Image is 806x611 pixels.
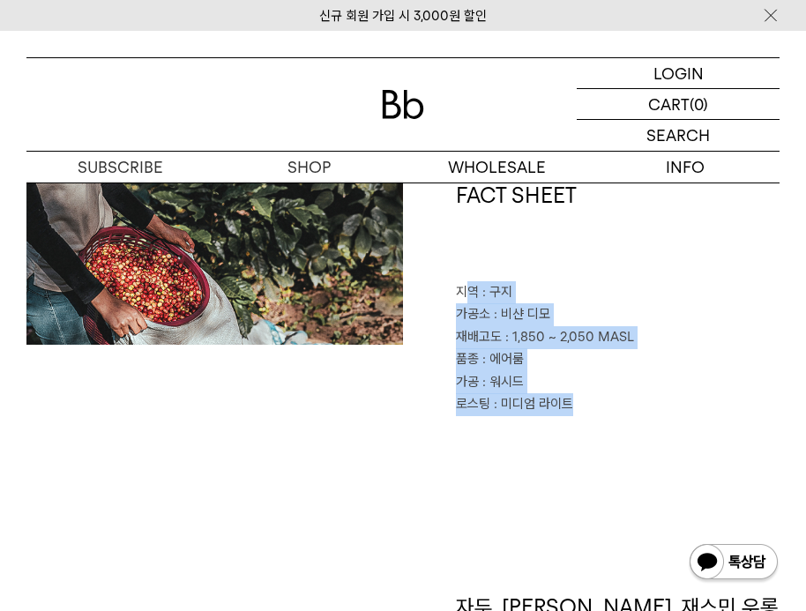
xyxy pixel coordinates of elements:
[456,396,490,412] span: 로스팅
[577,58,780,89] a: LOGIN
[403,152,592,183] p: WHOLESALE
[482,284,512,300] span: : 구지
[690,89,708,119] p: (0)
[494,396,573,412] span: : 미디엄 라이트
[482,351,524,367] span: : 에어룸
[26,181,403,345] img: 에티오피아 비샨 디모
[26,152,215,183] a: SUBSCRIBE
[688,542,780,585] img: 카카오톡 채널 1:1 채팅 버튼
[592,152,780,183] p: INFO
[382,90,424,119] img: 로고
[648,89,690,119] p: CART
[456,284,479,300] span: 지역
[456,306,490,322] span: 가공소
[505,329,634,345] span: : 1,850 ~ 2,050 MASL
[482,374,524,390] span: : 워시드
[456,374,479,390] span: 가공
[456,329,502,345] span: 재배고도
[646,120,710,151] p: SEARCH
[494,306,550,322] span: : 비샨 디모
[456,181,780,281] h1: FACT SHEET
[319,8,487,24] a: 신규 회원 가입 시 3,000원 할인
[215,152,404,183] a: SHOP
[577,89,780,120] a: CART (0)
[456,351,479,367] span: 품종
[653,58,704,88] p: LOGIN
